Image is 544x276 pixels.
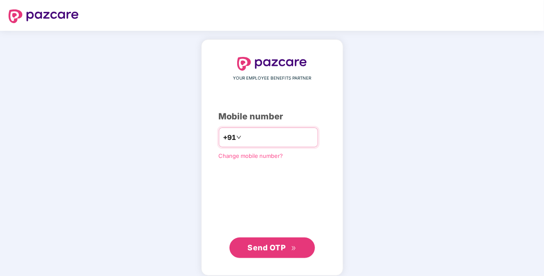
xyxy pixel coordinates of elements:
span: +91 [223,132,236,143]
img: logo [237,57,307,71]
div: Mobile number [219,110,326,123]
span: YOUR EMPLOYEE BENEFITS PARTNER [233,75,311,82]
span: Send OTP [247,243,285,252]
span: double-right [291,246,297,251]
button: Send OTPdouble-right [229,237,315,258]
span: down [236,135,241,140]
img: logo [9,9,79,23]
a: Change mobile number? [219,152,283,159]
